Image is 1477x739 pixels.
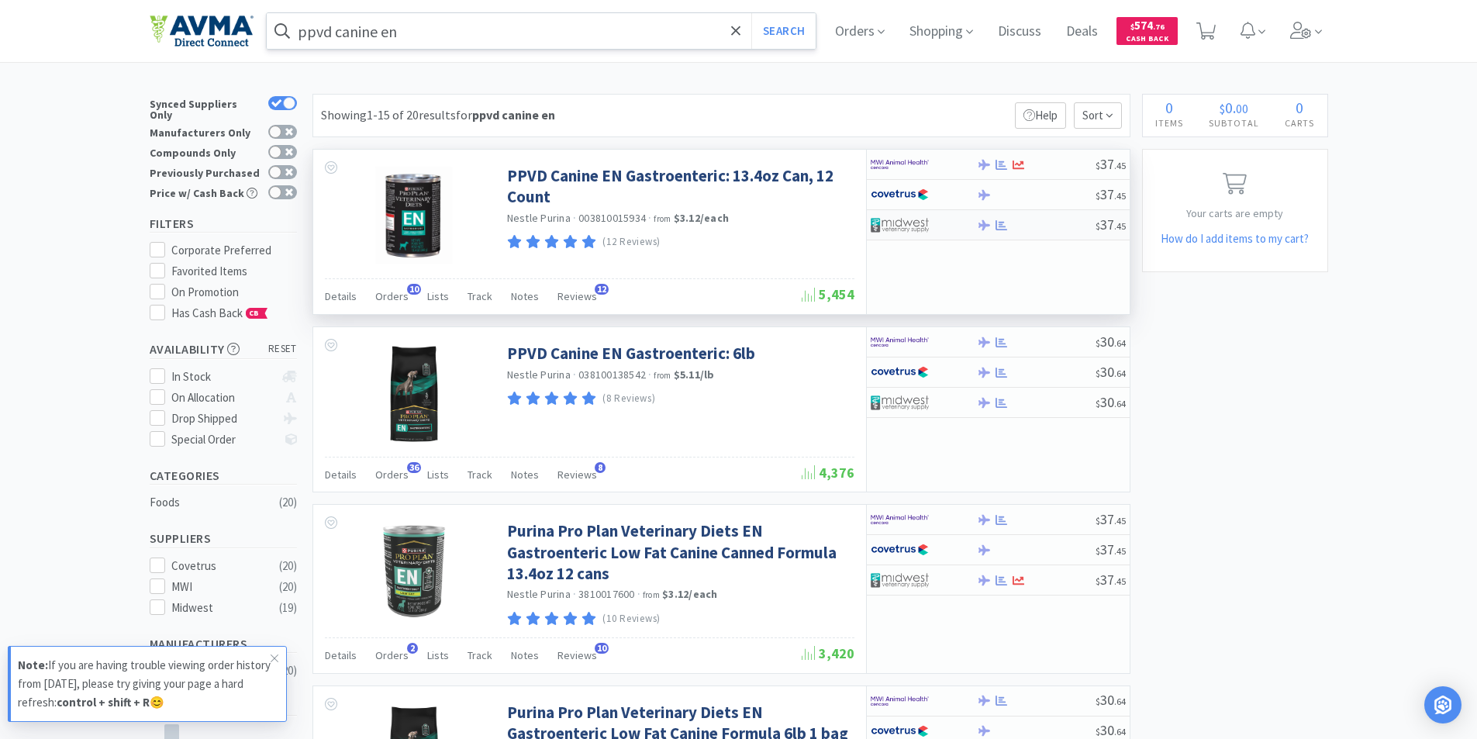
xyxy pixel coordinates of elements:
a: PPVD Canine EN Gastroenteric: 13.4oz Can, 12 Count [507,165,851,208]
a: PPVD Canine EN Gastroenteric: 6lb [507,343,755,364]
span: · [573,587,576,601]
span: from [654,370,671,381]
img: 4dd14cff54a648ac9e977f0c5da9bc2e_5.png [871,391,929,414]
span: . 45 [1114,190,1126,202]
h4: Carts [1272,116,1327,130]
span: 2 [407,643,418,654]
span: 30 [1096,363,1126,381]
span: Track [468,648,492,662]
img: f6b2451649754179b5b4e0c70c3f7cb0_2.png [871,689,929,713]
span: $ [1096,368,1100,379]
div: Open Intercom Messenger [1424,686,1461,723]
span: $ [1096,515,1100,527]
div: Compounds Only [150,145,261,158]
span: 36 [407,462,421,473]
img: f6b2451649754179b5b4e0c70c3f7cb0_2.png [871,330,929,354]
a: Nestle Purina [507,368,571,382]
span: Lists [427,648,449,662]
strong: $5.11 / lb [674,368,715,382]
img: 08ea9fcbaa0a4f9b942bd1bff6da978d_483061.png [364,343,464,444]
span: 30 [1096,691,1126,709]
div: On Promotion [171,283,297,302]
span: 37 [1096,185,1126,203]
span: from [643,589,660,600]
div: Price w/ Cash Back [150,185,261,199]
span: Details [325,289,357,303]
div: Special Order [171,430,274,449]
h5: Manufacturers [150,635,297,653]
span: Details [325,468,357,482]
div: Manufacturers Only [150,125,261,138]
h5: Categories [150,467,297,485]
div: . [1196,100,1272,116]
span: 0 [1225,98,1233,117]
span: Cash Back [1126,35,1168,45]
strong: Note: [18,658,48,672]
span: 3,420 [802,644,854,662]
button: Search [751,13,816,49]
p: (10 Reviews) [602,611,661,627]
img: cf45df5dc142490c81922b90f31f1e71_482617.png [364,520,464,621]
span: 10 [595,643,609,654]
span: from [654,213,671,224]
span: Notes [511,289,539,303]
img: f6b2451649754179b5b4e0c70c3f7cb0_2.png [871,153,929,176]
span: Has Cash Back [171,306,268,320]
span: . 45 [1114,515,1126,527]
span: 003810015934 [578,211,646,225]
span: 30 [1096,393,1126,411]
a: Discuss [992,25,1047,39]
span: Track [468,289,492,303]
span: Notes [511,648,539,662]
span: $ [1096,545,1100,557]
a: $574.76Cash Back [1116,10,1178,52]
span: $ [1096,190,1100,202]
span: for [456,107,555,123]
div: ( 20 ) [279,578,297,596]
span: 0 [1296,98,1303,117]
span: · [637,587,640,601]
span: Orders [375,468,409,482]
strong: control + shift + R [57,695,150,710]
span: $ [1096,726,1100,737]
img: 77fca1acd8b6420a9015268ca798ef17_1.png [871,183,929,206]
span: . 64 [1114,696,1126,707]
div: Midwest [171,599,267,617]
span: 8 [595,462,606,473]
a: Deals [1060,25,1104,39]
span: $ [1096,160,1100,171]
div: Foods [150,493,275,512]
h5: Filters [150,215,297,233]
div: Previously Purchased [150,165,261,178]
img: 77fca1acd8b6420a9015268ca798ef17_1.png [871,361,929,384]
span: · [573,211,576,225]
h5: Suppliers [150,530,297,547]
img: 77fca1acd8b6420a9015268ca798ef17_1.png [871,538,929,561]
div: ( 19 ) [279,599,297,617]
div: Synced Suppliers Only [150,96,261,120]
span: Reviews [557,468,597,482]
div: MWI [171,578,267,596]
span: Reviews [557,648,597,662]
span: reset [268,341,297,357]
span: $ [1130,22,1134,32]
span: $ [1220,101,1225,116]
span: $ [1096,696,1100,707]
div: Covetrus [171,557,267,575]
div: ( 20 ) [279,557,297,575]
span: Orders [375,289,409,303]
img: f6b2451649754179b5b4e0c70c3f7cb0_2.png [871,508,929,531]
span: 0 [1165,98,1173,117]
div: ( 20 ) [279,493,297,512]
span: 10 [407,284,421,295]
div: Favorited Items [171,262,297,281]
p: If you are having trouble viewing order history from [DATE], please try giving your page a hard r... [18,656,271,712]
span: $ [1096,398,1100,409]
span: Sort [1074,102,1122,129]
span: 37 [1096,571,1126,589]
span: . 45 [1114,575,1126,587]
span: 37 [1096,510,1126,528]
span: . 45 [1114,545,1126,557]
span: Lists [427,468,449,482]
span: 12 [595,284,609,295]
